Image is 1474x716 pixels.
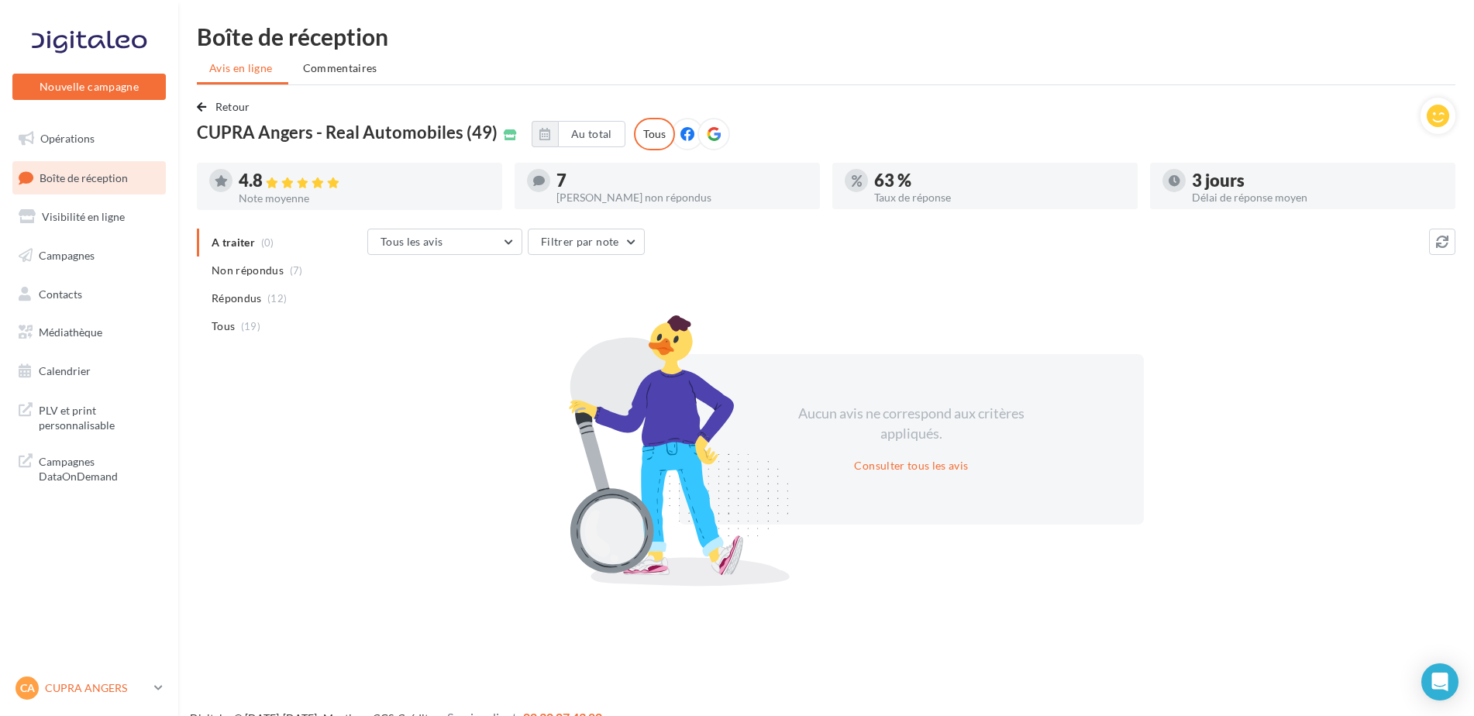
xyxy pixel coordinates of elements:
a: Médiathèque [9,316,169,349]
div: 7 [556,172,808,189]
span: CUPRA Angers - Real Automobiles (49) [197,124,498,141]
span: Campagnes DataOnDemand [39,451,160,484]
div: Aucun avis ne correspond aux critères appliqués. [778,404,1045,443]
div: 4.8 [239,172,490,190]
div: Note moyenne [239,193,490,204]
div: Délai de réponse moyen [1192,192,1443,203]
a: Opérations [9,122,169,155]
a: Campagnes DataOnDemand [9,445,169,491]
div: 3 jours [1192,172,1443,189]
span: (12) [267,292,287,305]
div: [PERSON_NAME] non répondus [556,192,808,203]
span: Tous les avis [381,235,443,248]
span: Visibilité en ligne [42,210,125,223]
span: Tous [212,318,235,334]
span: Campagnes [39,249,95,262]
span: CA [20,680,35,696]
button: Au total [532,121,625,147]
button: Nouvelle campagne [12,74,166,100]
span: PLV et print personnalisable [39,400,160,433]
a: Contacts [9,278,169,311]
span: Retour [215,100,250,113]
span: Médiathèque [39,325,102,339]
button: Filtrer par note [528,229,645,255]
button: Retour [197,98,257,116]
span: Calendrier [39,364,91,377]
button: Au total [558,121,625,147]
span: Non répondus [212,263,284,278]
a: Calendrier [9,355,169,387]
a: CA CUPRA ANGERS [12,673,166,703]
span: Boîte de réception [40,170,128,184]
div: Taux de réponse [874,192,1125,203]
span: Commentaires [303,61,377,74]
p: CUPRA ANGERS [45,680,148,696]
button: Tous les avis [367,229,522,255]
span: Répondus [212,291,262,306]
span: Contacts [39,287,82,300]
div: 63 % [874,172,1125,189]
div: Boîte de réception [197,25,1455,48]
a: Boîte de réception [9,161,169,194]
span: (19) [241,320,260,332]
a: Visibilité en ligne [9,201,169,233]
a: Campagnes [9,239,169,272]
a: PLV et print personnalisable [9,394,169,439]
span: (7) [290,264,303,277]
div: Open Intercom Messenger [1421,663,1459,701]
span: Opérations [40,132,95,145]
div: Tous [634,118,675,150]
button: Consulter tous les avis [848,456,974,475]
